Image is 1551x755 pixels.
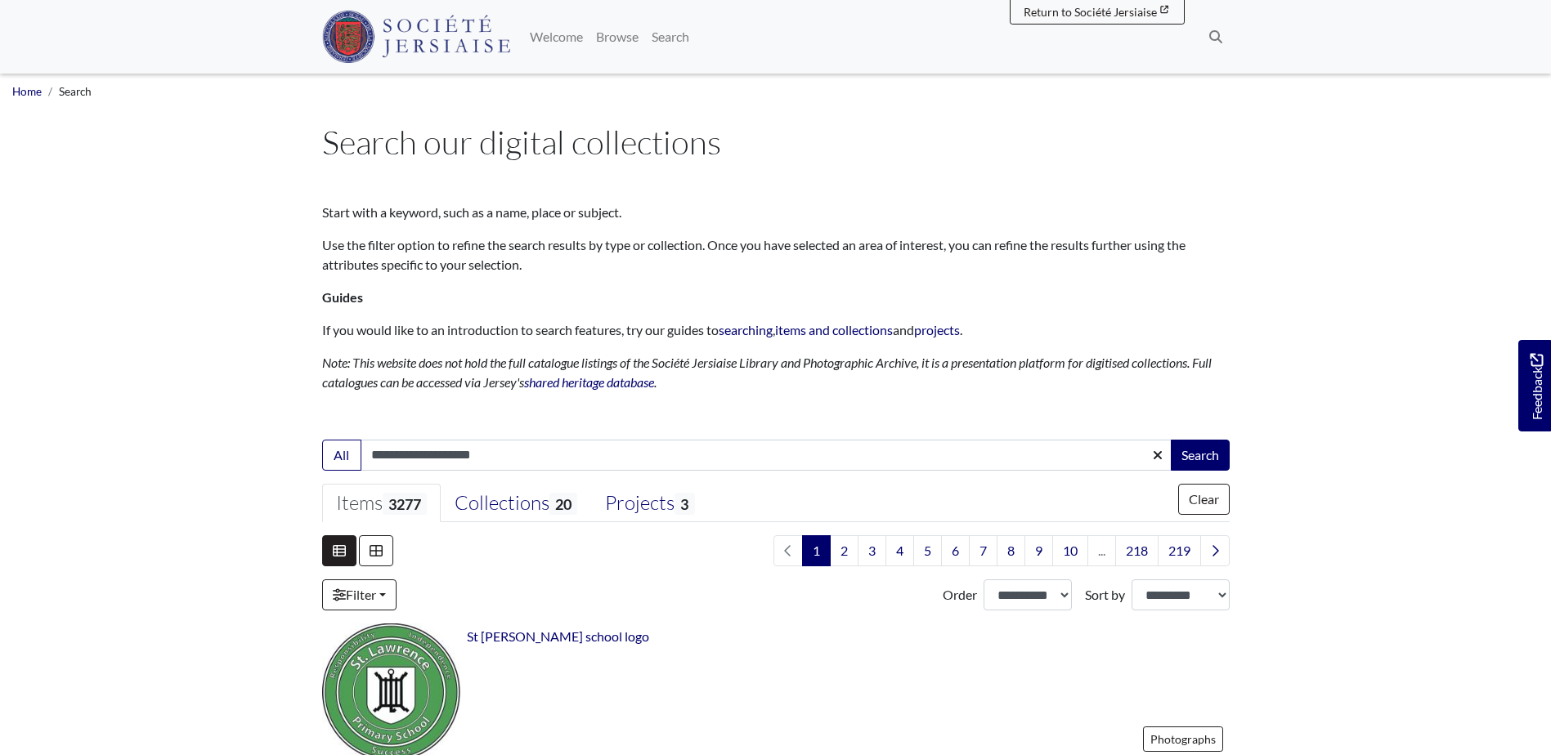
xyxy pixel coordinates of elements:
a: Would you like to provide feedback? [1518,340,1551,431]
span: Goto page 1 [802,535,831,566]
label: Order [943,585,977,605]
li: Previous page [773,535,803,566]
a: Home [12,85,42,98]
a: Goto page 4 [885,535,914,566]
a: Goto page 8 [997,535,1025,566]
span: Search [59,85,92,98]
em: Note: This website does not hold the full catalogue listings of the Société Jersiaise Library and... [322,355,1212,390]
span: Feedback [1526,353,1546,419]
a: Goto page 6 [941,535,970,566]
div: Items [336,491,427,516]
a: Photographs [1143,726,1223,752]
a: Welcome [523,20,589,53]
strong: Guides [322,289,363,305]
span: 20 [549,493,577,515]
p: If you would like to an introduction to search features, try our guides to , and . [322,320,1230,340]
a: Société Jersiaise logo [322,7,511,67]
a: Next page [1200,535,1230,566]
a: Goto page 3 [858,535,886,566]
label: Sort by [1085,585,1125,605]
nav: pagination [767,535,1230,566]
a: searching [719,322,773,337]
span: 3277 [383,493,427,515]
button: Search [1171,440,1230,471]
img: Société Jersiaise [322,11,511,63]
a: Goto page 2 [830,535,858,566]
a: St [PERSON_NAME] school logo [467,628,649,644]
a: Search [645,20,696,53]
p: Use the filter option to refine the search results by type or collection. Once you have selected ... [322,235,1230,275]
input: Enter one or more search terms... [361,440,1172,471]
div: Collections [455,491,577,516]
a: Filter [322,579,397,610]
a: Goto page 5 [913,535,942,566]
h1: Search our digital collections [322,123,1230,162]
p: Start with a keyword, such as a name, place or subject. [322,203,1230,222]
button: All [322,440,361,471]
span: Return to Société Jersiaise [1024,5,1157,19]
a: projects [914,322,960,337]
a: items and collections [775,322,893,337]
a: Goto page 10 [1052,535,1088,566]
a: Goto page 9 [1024,535,1053,566]
a: Goto page 219 [1158,535,1201,566]
a: shared heritage database [524,374,654,390]
a: Goto page 7 [969,535,997,566]
span: 3 [675,493,694,515]
a: Browse [589,20,645,53]
button: Clear [1178,484,1230,515]
div: Projects [605,491,694,516]
a: Goto page 218 [1115,535,1159,566]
